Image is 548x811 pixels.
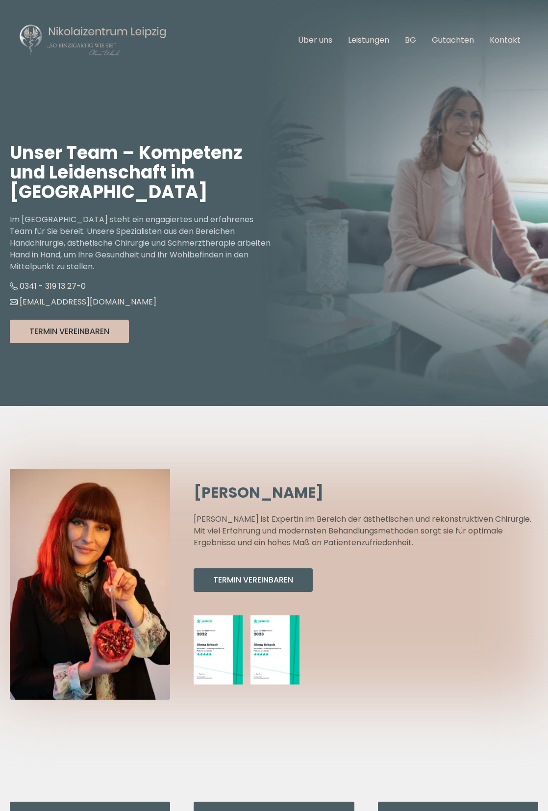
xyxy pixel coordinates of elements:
img: Nikolaizentrum Leipzig - Olena Urbach [10,469,170,700]
button: Termin Vereinbaren [194,568,313,592]
a: [EMAIL_ADDRESS][DOMAIN_NAME] [10,296,156,307]
a: BG [405,34,416,46]
h1: Unser Team – Kompetenz und Leidenschaft im [GEOGRAPHIC_DATA] [10,143,274,202]
img: Nikolaizentrum Leipzig Logo [20,24,167,57]
a: 0341 - 319 13 27-0 [10,280,86,292]
p: [PERSON_NAME] ist Expertin im Bereich der ästhetischen und rekonstruktiven Chirurgie. Mit viel Er... [194,513,538,549]
a: Über uns [298,34,332,46]
img: Jameda Zertifikat 2023 [250,615,299,685]
a: Leistungen [348,34,389,46]
p: Im [GEOGRAPHIC_DATA] steht ein engagiertes und erfahrenes Team für Sie bereit. Unsere Spezialiste... [10,214,274,273]
a: Gutachten [432,34,474,46]
a: Kontakt [490,34,521,46]
img: Jameda Zertifikat 2022 [194,615,243,685]
button: Termin Vereinbaren [10,320,129,343]
h2: [PERSON_NAME] [194,484,538,502]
